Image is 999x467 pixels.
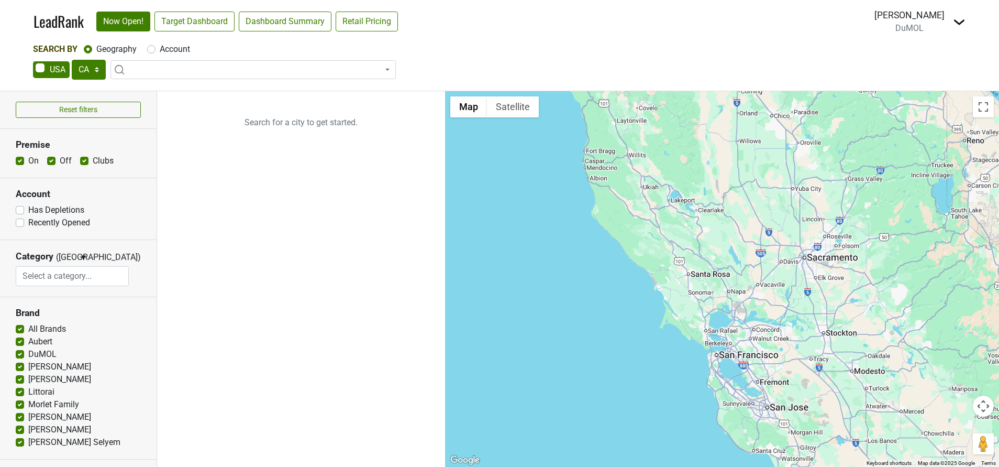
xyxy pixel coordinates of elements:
[918,460,975,466] span: Map data ©2025 Google
[157,91,445,154] p: Search for a city to get started.
[450,96,487,117] button: Show street map
[16,266,128,286] input: Select a category...
[867,460,912,467] button: Keyboard shortcuts
[160,43,190,56] label: Account
[973,396,994,417] button: Map camera controls
[56,251,77,266] span: ([GEOGRAPHIC_DATA])
[28,155,39,167] label: On
[448,453,482,467] a: Open this area in Google Maps (opens a new window)
[34,10,84,32] a: LeadRank
[16,189,141,200] h3: Account
[96,43,137,56] label: Geography
[895,23,924,33] span: DuMOL
[93,155,114,167] label: Clubs
[154,12,235,31] a: Target Dashboard
[60,155,72,167] label: Off
[33,44,77,54] span: Search By
[28,204,84,216] label: Has Depletions
[16,139,141,150] h3: Premise
[28,335,52,348] label: Aubert
[28,398,79,411] label: Morlet Family
[28,348,57,361] label: DuMOL
[80,253,87,262] span: ▼
[28,216,90,229] label: Recently Opened
[973,96,994,117] button: Toggle fullscreen view
[973,433,994,454] button: Drag Pegman onto the map to open Street View
[28,411,91,423] label: [PERSON_NAME]
[28,386,54,398] label: Littorai
[28,361,91,373] label: [PERSON_NAME]
[96,12,150,31] a: Now Open!
[981,460,996,466] a: Terms (opens in new tab)
[16,308,141,319] h3: Brand
[28,323,66,335] label: All Brands
[28,373,91,386] label: [PERSON_NAME]
[16,251,53,262] h3: Category
[874,8,945,22] div: [PERSON_NAME]
[336,12,398,31] a: Retail Pricing
[448,453,482,467] img: Google
[16,102,141,118] button: Reset filters
[28,436,120,449] label: [PERSON_NAME] Selyem
[487,96,539,117] button: Show satellite imagery
[239,12,331,31] a: Dashboard Summary
[28,423,91,436] label: [PERSON_NAME]
[953,16,965,28] img: Dropdown Menu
